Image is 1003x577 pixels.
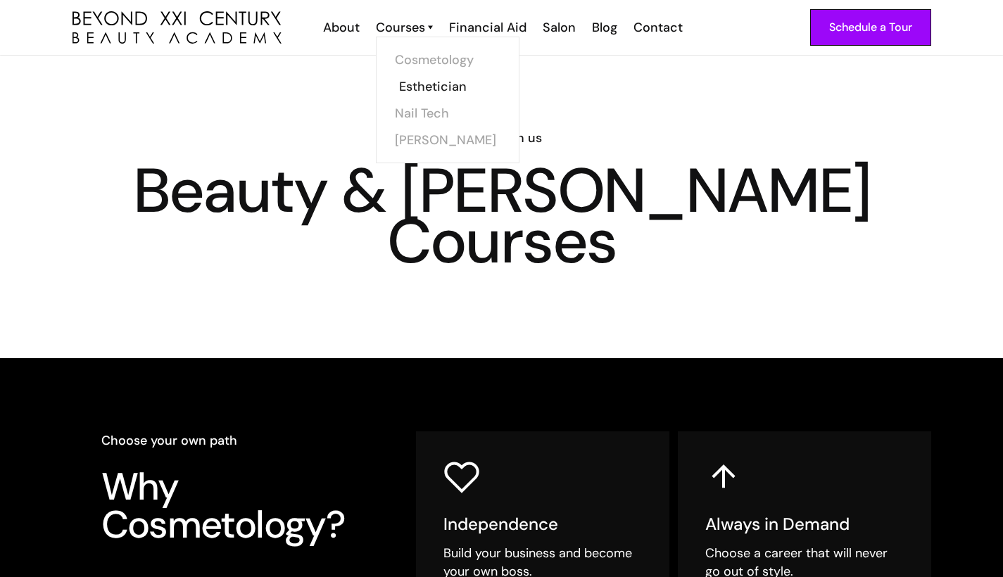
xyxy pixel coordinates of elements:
a: About [314,18,367,37]
a: Cosmetology [395,46,500,73]
img: up arrow [705,459,742,495]
h5: Always in Demand [705,514,904,535]
h1: Beauty & [PERSON_NAME] Courses [72,165,931,267]
a: Schedule a Tour [810,9,931,46]
div: Blog [592,18,617,37]
a: Courses [376,18,433,37]
div: Contact [633,18,683,37]
a: Blog [583,18,624,37]
a: Salon [534,18,583,37]
a: [PERSON_NAME] [395,127,500,153]
a: Esthetician [399,73,505,100]
a: Contact [624,18,690,37]
div: Courses [376,18,425,37]
h6: Choose your own path [101,431,376,450]
h6: Learn with us [72,129,931,147]
h5: Independence [443,514,642,535]
div: Financial Aid [449,18,526,37]
a: Financial Aid [440,18,534,37]
img: beyond 21st century beauty academy logo [72,11,282,44]
img: heart icon [443,459,480,495]
a: Nail Tech [395,100,500,127]
div: About [323,18,360,37]
nav: Courses [376,37,519,163]
div: Salon [543,18,576,37]
h3: Why Cosmetology? [101,468,376,544]
a: home [72,11,282,44]
div: Schedule a Tour [829,18,912,37]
